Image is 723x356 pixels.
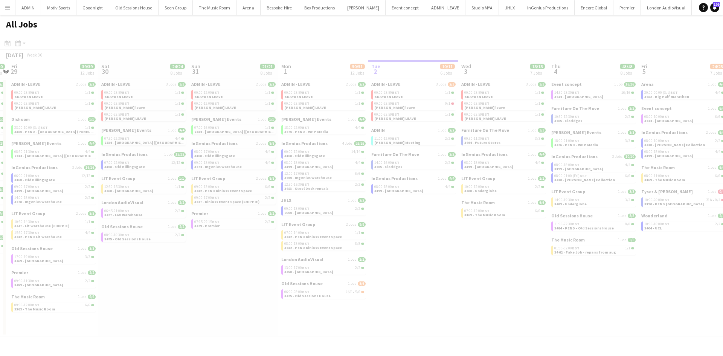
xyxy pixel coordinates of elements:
button: [PERSON_NAME] [341,0,386,15]
button: Encore Global [575,0,613,15]
button: Event concept [386,0,425,15]
button: Arena [236,0,261,15]
button: Seen Group [159,0,193,15]
button: Bespoke-Hire [261,0,298,15]
button: Motiv Sports [41,0,76,15]
button: JHLX [499,0,521,15]
button: London AudioVisual [641,0,692,15]
button: Old Sessions House [109,0,159,15]
button: Goodnight [76,0,109,15]
button: The Music Room [193,0,236,15]
button: ADMIN - LEAVE [425,0,465,15]
button: InGenius Productions [521,0,575,15]
a: 109 [710,3,719,12]
button: ADMIN [15,0,41,15]
button: Box Productions [298,0,341,15]
button: Premier [613,0,641,15]
span: 109 [713,2,720,7]
button: Studio MYA [465,0,499,15]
